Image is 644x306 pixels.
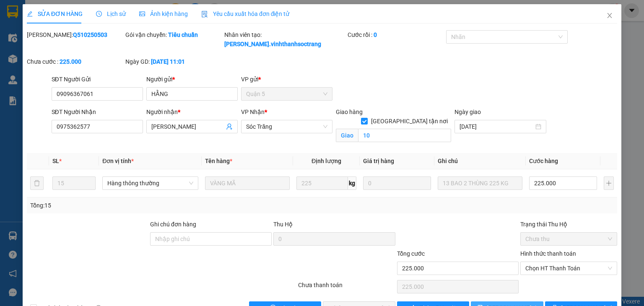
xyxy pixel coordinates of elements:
[434,153,526,169] th: Ghi chú
[520,220,617,229] div: Trạng thái Thu Hộ
[27,11,33,17] span: edit
[139,11,145,17] span: picture
[150,221,196,228] label: Ghi chú đơn hàng
[205,176,290,190] input: VD: Bàn, Ghế
[27,57,124,66] div: Chưa cước :
[27,30,124,39] div: [PERSON_NAME]:
[336,129,358,142] span: Giao
[363,176,431,190] input: 0
[273,221,293,228] span: Thu Hộ
[336,109,363,115] span: Giao hàng
[125,30,222,39] div: Gói vận chuyển:
[146,107,238,117] div: Người nhận
[525,233,612,245] span: Chưa thu
[139,10,188,17] span: Ảnh kiện hàng
[151,58,185,65] b: [DATE] 11:01
[460,122,533,131] input: Ngày giao
[363,158,394,164] span: Giá trị hàng
[96,11,102,17] span: clock-circle
[27,10,83,17] span: SỬA ĐƠN HÀNG
[224,41,321,47] b: [PERSON_NAME].vinhthanhsoctrang
[368,117,451,126] span: [GEOGRAPHIC_DATA] tận nơi
[374,31,377,38] b: 0
[604,176,614,190] button: plus
[146,75,238,84] div: Người gửi
[102,158,134,164] span: Đơn vị tính
[30,201,249,210] div: Tổng: 15
[52,158,59,164] span: SL
[201,10,290,17] span: Yêu cầu xuất hóa đơn điện tử
[201,11,208,18] img: icon
[312,158,341,164] span: Định lượng
[60,58,81,65] b: 225.000
[205,158,232,164] span: Tên hàng
[348,176,356,190] span: kg
[125,57,222,66] div: Ngày GD:
[224,30,346,49] div: Nhân viên tạo:
[52,107,143,117] div: SĐT Người Nhận
[358,129,451,142] input: Giao tận nơi
[73,31,107,38] b: Q510250503
[525,262,612,275] span: Chọn HT Thanh Toán
[606,12,613,19] span: close
[297,280,396,295] div: Chưa thanh toán
[246,120,327,133] span: Sóc Trăng
[226,123,233,130] span: user-add
[107,177,193,189] span: Hàng thông thường
[454,109,481,115] label: Ngày giao
[241,75,332,84] div: VP gửi
[529,158,558,164] span: Cước hàng
[397,250,425,257] span: Tổng cước
[348,30,444,39] div: Cước rồi :
[96,10,126,17] span: Lịch sử
[30,176,44,190] button: delete
[150,232,272,246] input: Ghi chú đơn hàng
[246,88,327,100] span: Quận 5
[241,109,265,115] span: VP Nhận
[598,4,621,28] button: Close
[52,75,143,84] div: SĐT Người Gửi
[438,176,522,190] input: Ghi Chú
[520,250,576,257] label: Hình thức thanh toán
[168,31,198,38] b: Tiêu chuẩn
